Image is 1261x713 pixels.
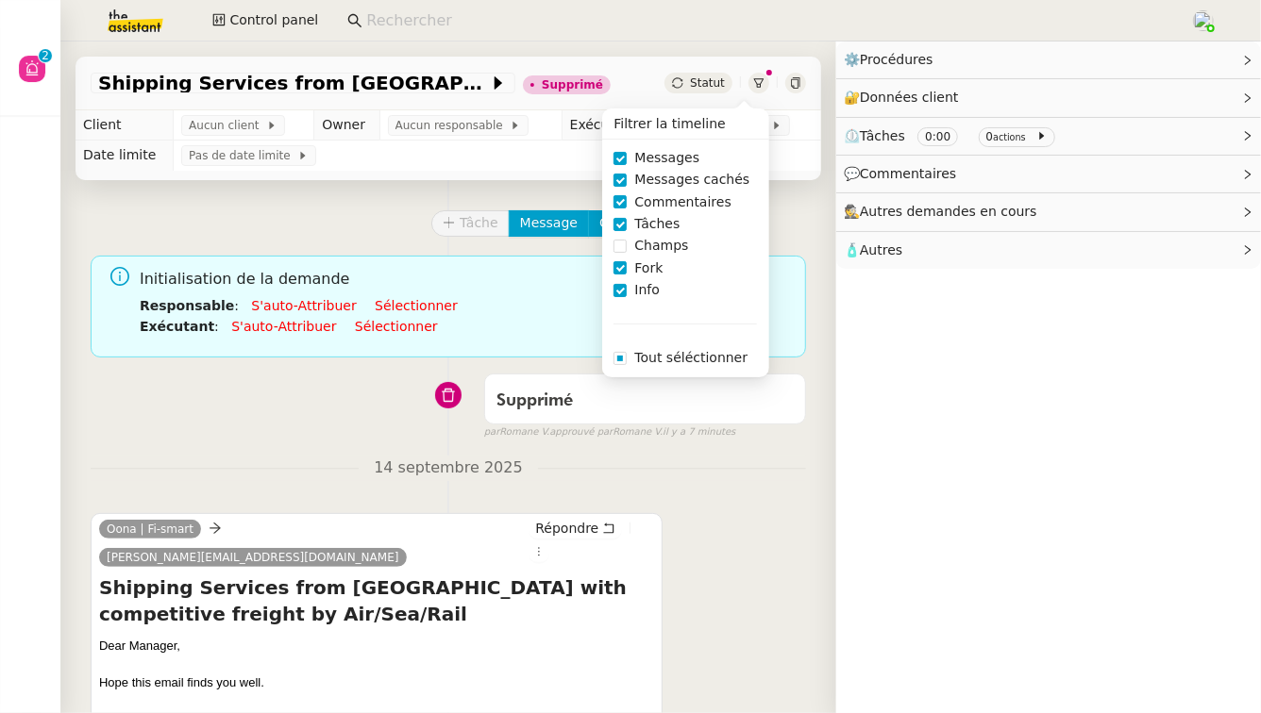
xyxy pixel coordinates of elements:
[484,424,736,440] small: Romane V. Romane V.
[836,232,1261,269] div: 🧴Autres
[509,210,589,237] button: Message
[201,8,329,34] button: Control panel
[627,235,696,257] span: Champs
[76,141,174,171] td: Date limite
[986,130,994,143] span: 0
[375,298,458,313] a: Sélectionner
[189,146,297,165] span: Pas de date limite
[588,210,700,237] button: Commentaire
[836,193,1261,230] div: 🕵️Autres demandes en cours
[214,319,219,334] span: :
[98,74,489,92] span: Shipping Services from [GEOGRAPHIC_DATA] with competitive freight by Air/Sea/Rail
[860,242,902,257] span: Autres
[229,9,318,31] span: Control panel
[860,204,1037,219] span: Autres demandes en cours
[690,76,725,90] span: Statut
[599,212,689,234] span: Commentaire
[189,116,266,135] span: Aucun client
[844,49,942,71] span: ⚙️
[314,110,379,141] td: Owner
[562,110,652,141] td: Exécutant
[42,49,49,66] p: 2
[99,521,201,538] a: Oona | Fi-smart
[529,518,622,539] button: Répondre
[844,204,1046,219] span: 🕵️
[484,424,500,440] span: par
[1193,10,1214,31] img: users%2FPPrFYTsEAUgQy5cK5MCpqKbOX8K2%2Favatar%2FCapture%20d%E2%80%99e%CC%81cran%202023-06-05%20a%...
[140,319,214,334] b: Exécutant
[39,49,52,62] nz-badge-sup: 2
[627,147,707,169] span: Messages
[231,319,336,334] a: S'auto-attribuer
[860,52,933,67] span: Procédures
[993,132,1026,142] small: actions
[359,456,538,481] span: 14 septembre 2025
[366,8,1171,34] input: Rechercher
[520,212,578,234] span: Message
[107,551,399,564] span: [PERSON_NAME][EMAIL_ADDRESS][DOMAIN_NAME]
[844,166,965,181] span: 💬
[663,424,735,440] span: il y a 7 minutes
[836,41,1261,78] div: ⚙️Procédures
[627,279,667,301] span: Info
[627,257,670,279] span: Fork
[860,128,905,143] span: Tâches
[634,350,748,365] span: Tout séléctionner
[140,298,234,313] b: Responsable
[602,108,769,140] div: Filtrer la timeline
[627,213,687,235] span: Tâches
[860,166,956,181] span: Commentaires
[535,519,598,538] span: Répondre
[234,298,239,313] span: :
[76,110,174,141] td: Client
[496,392,573,409] span: Supprimé
[836,118,1261,155] div: ⏲️Tâches 0:00 0actions
[542,79,603,91] div: Supprimé
[844,128,1063,143] span: ⏲️
[836,156,1261,192] div: 💬Commentaires
[251,298,356,313] a: S'auto-attribuer
[99,574,654,627] h4: Shipping Services from [GEOGRAPHIC_DATA] with competitive freight by Air/Sea/Rail
[917,127,958,146] nz-tag: 0:00
[549,424,613,440] span: approuvé par
[844,242,902,257] span: 🧴
[395,116,511,135] span: Aucun responsable
[844,87,967,108] span: 🔐
[431,210,510,237] button: Tâche
[627,191,738,213] span: Commentaires
[836,79,1261,116] div: 🔐Données client
[860,90,959,105] span: Données client
[140,267,791,292] span: Initialisation de la demande
[355,319,438,334] a: Sélectionner
[627,169,757,191] span: Messages cachés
